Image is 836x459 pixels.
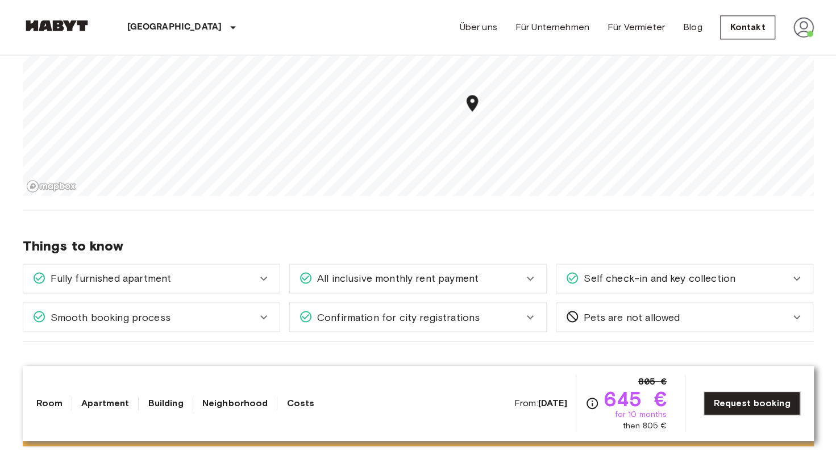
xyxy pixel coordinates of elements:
div: Confirmation for city registrations [290,303,546,331]
b: [DATE] [538,398,567,408]
a: Costs [286,397,314,410]
img: Habyt [23,20,91,31]
div: Map marker [462,93,482,116]
a: Blog [683,20,702,34]
span: Self check-in and key collection [579,271,735,286]
span: Pets are not allowed [579,310,680,324]
span: From: [514,397,567,410]
svg: Check cost overview for full price breakdown. Please note that discounts apply to new joiners onl... [585,397,599,410]
span: then 805 € [623,420,667,432]
a: Room [36,397,63,410]
div: Fully furnished apartment [23,264,280,293]
span: 805 € [638,375,667,389]
span: All inclusive monthly rent payment [313,271,479,286]
div: Smooth booking process [23,303,280,331]
a: Für Unternehmen [515,20,589,34]
div: Pets are not allowed [556,303,813,331]
a: Für Vermieter [608,20,665,34]
span: Things to know [23,237,814,254]
span: 645 € [604,389,667,409]
div: Self check-in and key collection [556,264,813,293]
a: Über uns [459,20,497,34]
p: [GEOGRAPHIC_DATA] [127,20,222,34]
a: Mapbox logo [26,180,76,193]
a: Kontakt [720,15,775,39]
canvas: Map [23,26,814,196]
span: Smooth booking process [46,310,170,324]
span: Confirmation for city registrations [313,310,480,324]
img: avatar [793,17,814,37]
span: for 10 months [614,409,667,420]
a: Request booking [704,391,800,415]
a: Neighborhood [202,397,268,410]
span: Fully furnished apartment [46,271,172,286]
a: Building [148,397,183,410]
a: Apartment [81,397,129,410]
div: All inclusive monthly rent payment [290,264,546,293]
